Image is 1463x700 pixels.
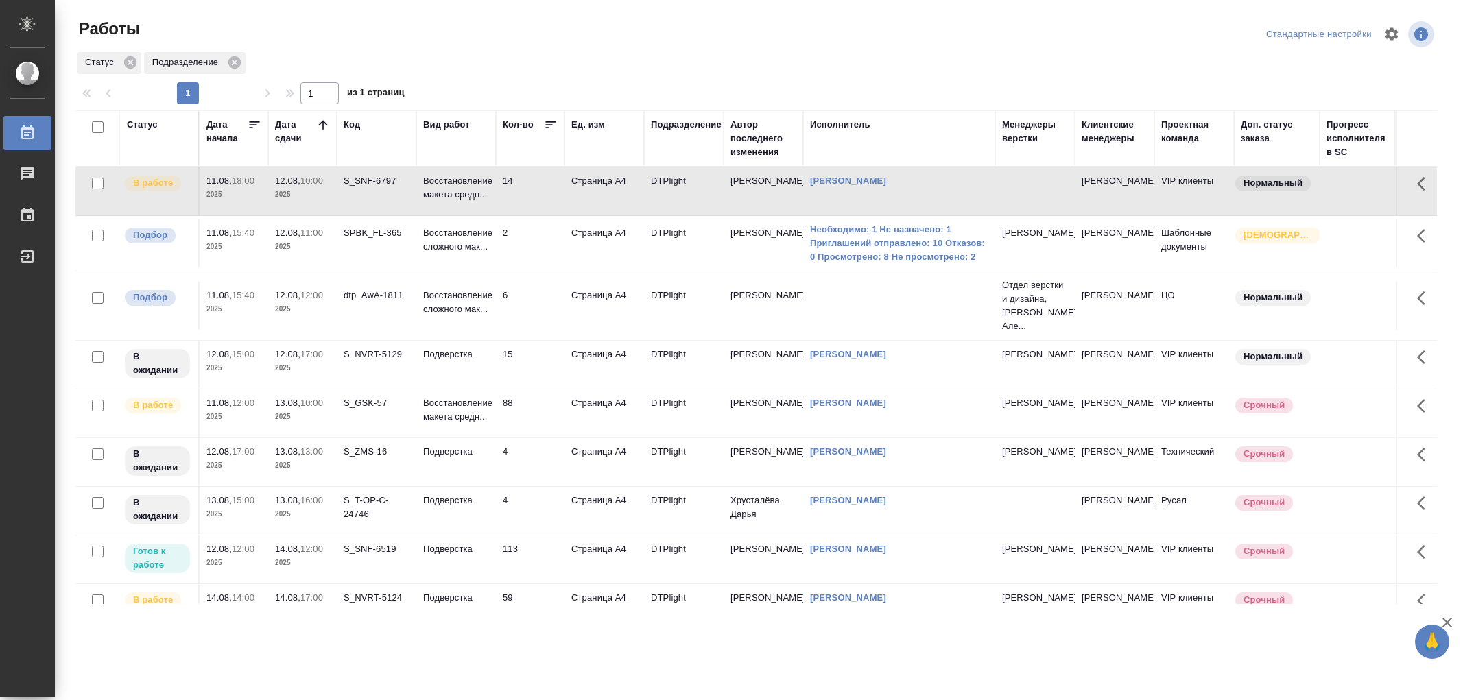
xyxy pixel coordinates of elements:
[300,349,323,359] p: 17:00
[206,398,232,408] p: 11.08,
[724,341,803,389] td: [PERSON_NAME]
[275,459,330,472] p: 2025
[206,410,261,424] p: 2025
[1409,167,1442,200] button: Здесь прячутся важные кнопки
[810,446,886,457] a: [PERSON_NAME]
[1409,487,1442,520] button: Здесь прячутся важные кнопки
[564,535,644,583] td: Страница А4
[810,223,988,264] a: Необходимо: 1 Не назначено: 1 Приглашений отправлено: 10 Отказов: 0 Просмотрено: 8 Не просмотрено: 2
[496,282,564,330] td: 6
[1002,396,1068,410] p: [PERSON_NAME]
[275,240,330,254] p: 2025
[1409,389,1442,422] button: Здесь прячутся важные кнопки
[1075,584,1154,632] td: [PERSON_NAME]
[423,591,489,605] p: Подверстка
[496,535,564,583] td: 113
[206,240,261,254] p: 2025
[564,389,644,437] td: Страница А4
[133,228,167,242] p: Подбор
[644,167,724,215] td: DTPlight
[1075,219,1154,267] td: [PERSON_NAME]
[423,226,489,254] p: Восстановление сложного мак...
[810,176,886,186] a: [PERSON_NAME]
[300,592,323,603] p: 17:00
[1420,627,1444,656] span: 🙏
[344,226,409,240] div: SPBK_FL-365
[724,219,803,267] td: [PERSON_NAME]
[344,591,409,605] div: S_NVRT-5124
[123,542,191,575] div: Исполнитель может приступить к работе
[724,438,803,486] td: [PERSON_NAME]
[564,341,644,389] td: Страница А4
[1075,535,1154,583] td: [PERSON_NAME]
[564,584,644,632] td: Страница А4
[1241,118,1313,145] div: Доп. статус заказа
[206,228,232,238] p: 11.08,
[1002,278,1068,333] p: Отдел верстки и дизайна, [PERSON_NAME] Але...
[571,118,605,132] div: Ед. изм
[564,167,644,215] td: Страница А4
[206,459,261,472] p: 2025
[300,446,323,457] p: 13:00
[644,219,724,267] td: DTPlight
[564,438,644,486] td: Страница А4
[496,341,564,389] td: 15
[344,396,409,410] div: S_GSK-57
[1244,398,1285,412] p: Срочный
[423,174,489,202] p: Восстановление макета средн...
[206,118,248,145] div: Дата начала
[144,52,246,74] div: Подразделение
[1154,219,1234,267] td: Шаблонные документы
[344,542,409,556] div: S_SNF-6519
[564,487,644,535] td: Страница А4
[423,542,489,556] p: Подверстка
[1409,438,1442,471] button: Здесь прячутся важные кнопки
[123,396,191,415] div: Исполнитель выполняет работу
[651,118,722,132] div: Подразделение
[1244,176,1303,190] p: Нормальный
[300,544,323,554] p: 12:00
[133,176,173,190] p: В работе
[275,495,300,505] p: 13.08,
[133,447,182,474] p: В ожидании
[1154,389,1234,437] td: VIP клиенты
[810,495,886,505] a: [PERSON_NAME]
[1075,438,1154,486] td: [PERSON_NAME]
[133,496,182,523] p: В ожидании
[344,348,409,361] div: S_NVRT-5129
[1409,535,1442,568] button: Здесь прячутся важные кнопки
[1075,167,1154,215] td: [PERSON_NAME]
[1375,18,1408,51] span: Настроить таблицу
[206,495,232,505] p: 13.08,
[1161,118,1227,145] div: Проектная команда
[123,445,191,477] div: Исполнитель назначен, приступать к работе пока рано
[1075,282,1154,330] td: [PERSON_NAME]
[496,438,564,486] td: 4
[423,348,489,361] p: Подверстка
[644,487,724,535] td: DTPlight
[1154,341,1234,389] td: VIP клиенты
[123,226,191,245] div: Можно подбирать исполнителей
[1244,291,1303,304] p: Нормальный
[206,507,261,521] p: 2025
[275,507,330,521] p: 2025
[275,188,330,202] p: 2025
[1415,625,1449,659] button: 🙏
[133,350,182,377] p: В ожидании
[300,228,323,238] p: 11:00
[1244,593,1285,607] p: Срочный
[152,56,223,69] p: Подразделение
[564,219,644,267] td: Страница А4
[232,349,254,359] p: 15:00
[275,446,300,457] p: 13.08,
[75,18,140,40] span: Работы
[275,176,300,186] p: 12.08,
[423,494,489,507] p: Подверстка
[275,361,330,375] p: 2025
[206,556,261,570] p: 2025
[300,176,323,186] p: 10:00
[344,445,409,459] div: S_ZMS-16
[1154,584,1234,632] td: VIP клиенты
[423,396,489,424] p: Восстановление макета средн...
[300,290,323,300] p: 12:00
